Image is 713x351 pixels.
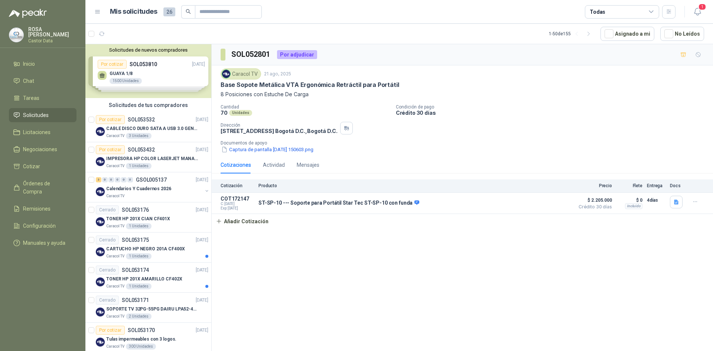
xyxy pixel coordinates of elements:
span: Cotizar [23,162,40,170]
p: Caracol TV [106,253,124,259]
button: No Leídos [660,27,704,41]
p: Docs [670,183,685,188]
p: SOL053174 [122,267,149,273]
img: Logo peakr [9,9,47,18]
div: 2 Unidades [126,313,152,319]
p: [DATE] [196,297,208,304]
div: 3 [96,177,101,182]
p: Producto [258,183,570,188]
span: Manuales y ayuda [23,239,65,247]
div: Solicitudes de nuevos compradoresPor cotizarSOL053810[DATE] GUAYA 1/81500 UnidadesPor cotizarSOL0... [85,44,211,98]
div: 1 Unidades [126,253,152,259]
img: Company Logo [96,127,105,136]
span: search [186,9,191,14]
h3: SOL052801 [231,49,271,60]
p: ST-SP-10 --- Soporte para Portátil Star Tec ST-SP-10 con funda [258,200,419,207]
span: Remisiones [23,205,51,213]
a: Configuración [9,219,76,233]
div: Unidades [229,110,252,116]
span: C: [DATE] [221,202,254,206]
a: Manuales y ayuda [9,236,76,250]
div: 1 - 50 de 155 [549,28,595,40]
p: 4 días [647,196,665,205]
p: 8 Posiciones con Estuche De Carga [221,90,704,98]
a: CerradoSOL053175[DATE] Company LogoCARTUCHO HP NEGRO 201A CF400XCaracol TV1 Unidades [85,233,211,263]
button: 1 [691,5,704,19]
a: CerradoSOL053176[DATE] Company LogoTONER HP 201X CIAN CF401XCaracol TV1 Unidades [85,202,211,233]
p: CABLE DISCO DURO SATA A USB 3.0 GENERICO [106,125,199,132]
p: Tulas impermeables con 3 logos. [106,336,176,343]
button: Captura de pantalla [DATE] 150603.png [221,146,314,153]
p: Caracol TV [106,163,124,169]
a: Tareas [9,91,76,105]
span: Configuración [23,222,56,230]
p: TONER HP 201X CIAN CF401X [106,215,170,222]
img: Company Logo [96,277,105,286]
p: SOL053532 [128,117,155,122]
p: GSOL005137 [136,177,167,182]
div: Cerrado [96,205,119,214]
span: Crédito 30 días [575,205,612,209]
a: CerradoSOL053174[DATE] Company LogoTONER HP 201X AMARILLO CF402XCaracol TV1 Unidades [85,263,211,293]
p: [DATE] [196,267,208,274]
div: Por cotizar [96,145,125,154]
p: Caracol TV [106,283,124,289]
div: 0 [102,177,108,182]
p: Caracol TV [106,344,124,350]
div: 0 [108,177,114,182]
p: Crédito 30 días [396,110,710,116]
p: 70 [221,110,228,116]
img: Company Logo [9,28,23,42]
a: Por cotizarSOL053432[DATE] Company LogoIMPRESORA HP COLOR LASERJET MANAGED E45028DNCaracol TV1 Un... [85,142,211,172]
div: Incluido [625,203,642,209]
p: Precio [575,183,612,188]
p: Cotización [221,183,254,188]
p: SOL053170 [128,328,155,333]
div: Mensajes [297,161,319,169]
a: Por cotizarSOL053532[DATE] Company LogoCABLE DISCO DURO SATA A USB 3.0 GENERICOCaracol TV3 Unidades [85,112,211,142]
a: Remisiones [9,202,76,216]
img: Company Logo [96,217,105,226]
div: Actividad [263,161,285,169]
div: Por cotizar [96,326,125,335]
p: Caracol TV [106,193,124,199]
img: Company Logo [96,187,105,196]
span: 26 [163,7,175,16]
span: Licitaciones [23,128,51,136]
a: Cotizar [9,159,76,173]
img: Company Logo [96,308,105,316]
p: Entrega [647,183,665,188]
div: Solicitudes de tus compradores [85,98,211,112]
img: Company Logo [222,70,230,78]
p: Caracol TV [106,133,124,139]
div: 3 Unidades [126,133,152,139]
div: 1 Unidades [126,163,152,169]
div: Cerrado [96,266,119,274]
span: Órdenes de Compra [23,179,69,196]
p: Condición de pago [396,104,710,110]
span: Exp: [DATE] [221,206,254,211]
p: [DATE] [196,176,208,183]
button: Solicitudes de nuevos compradores [88,47,208,53]
a: CerradoSOL053171[DATE] Company LogoSOPORTE TV 32PG-55PG DAIRU LPA52-446KIT2Caracol TV2 Unidades [85,293,211,323]
p: Cantidad [221,104,390,110]
p: [DATE] [196,237,208,244]
a: Órdenes de Compra [9,176,76,199]
span: 1 [698,3,706,10]
p: COT172147 [221,196,254,202]
p: SOPORTE TV 32PG-55PG DAIRU LPA52-446KIT2 [106,306,199,313]
p: Caracol TV [106,223,124,229]
div: Cerrado [96,296,119,305]
p: 21 ago, 2025 [264,71,291,78]
p: SOL053175 [122,237,149,243]
p: SOL053432 [128,147,155,152]
h1: Mis solicitudes [110,6,157,17]
div: 1 Unidades [126,283,152,289]
p: Base Sopote Metálica VTA Ergonómica Retráctil para Portátil [221,81,399,89]
a: Inicio [9,57,76,71]
span: Solicitudes [23,111,49,119]
img: Company Logo [96,157,105,166]
div: Todas [590,8,605,16]
div: 0 [127,177,133,182]
span: Negociaciones [23,145,57,153]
